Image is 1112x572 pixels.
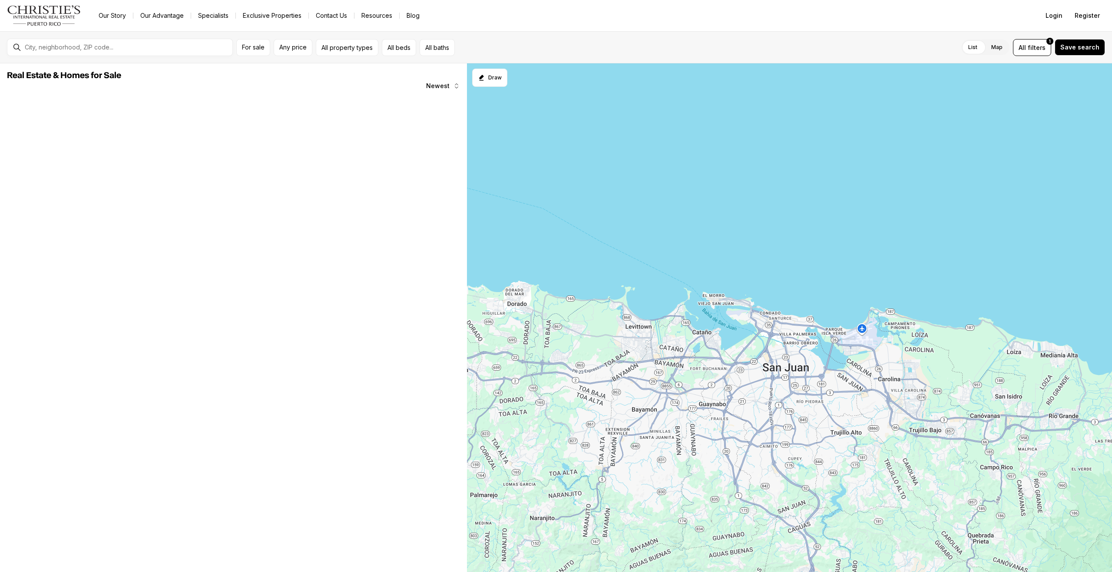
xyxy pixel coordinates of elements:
[961,39,984,55] label: List
[236,39,270,56] button: For sale
[1028,43,1046,52] span: filters
[1055,39,1105,56] button: Save search
[309,10,354,22] button: Contact Us
[426,82,450,89] span: Newest
[316,39,378,56] button: All property types
[242,44,265,51] span: For sale
[354,10,399,22] a: Resources
[7,71,121,80] span: Real Estate & Homes for Sale
[1069,7,1105,24] button: Register
[133,10,191,22] a: Our Advantage
[1075,12,1100,19] span: Register
[472,69,507,87] button: Start drawing
[1049,38,1051,45] span: 1
[1060,44,1099,51] span: Save search
[400,10,427,22] a: Blog
[92,10,133,22] a: Our Story
[984,39,1009,55] label: Map
[1046,12,1062,19] span: Login
[1040,7,1068,24] button: Login
[382,39,416,56] button: All beds
[279,44,307,51] span: Any price
[274,39,312,56] button: Any price
[421,77,465,95] button: Newest
[236,10,308,22] a: Exclusive Properties
[191,10,235,22] a: Specialists
[1013,39,1051,56] button: Allfilters1
[1019,43,1026,52] span: All
[7,5,81,26] img: logo
[420,39,455,56] button: All baths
